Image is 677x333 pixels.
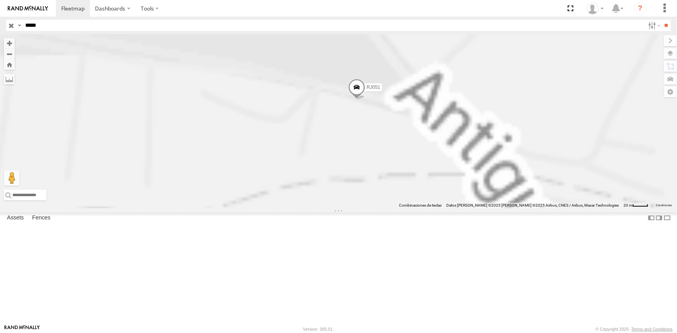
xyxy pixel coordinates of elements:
[623,203,632,207] span: 20 m
[645,20,662,31] label: Search Filter Options
[8,6,48,11] img: rand-logo.svg
[446,203,619,207] span: Datos [PERSON_NAME] ©2025 [PERSON_NAME] ©2025 Airbus, CNES / Airbus, Maxar Technologies
[584,3,606,14] div: Reynaldo Alvarado
[4,38,15,48] button: Zoom in
[3,212,28,223] label: Assets
[634,2,646,15] i: ?
[4,59,15,70] button: Zoom Home
[663,212,671,224] label: Hide Summary Table
[4,48,15,59] button: Zoom out
[16,20,22,31] label: Search Query
[632,327,673,331] a: Terms and Conditions
[664,86,677,97] label: Map Settings
[648,212,655,224] label: Dock Summary Table to the Left
[621,203,651,208] button: Escala del mapa: 20 m por 37 píxeles
[656,204,672,207] a: Condiciones
[4,170,19,186] button: Arrastra el hombrecito naranja al mapa para abrir Street View
[4,325,40,333] a: Visit our Website
[4,74,15,85] label: Measure
[655,212,663,224] label: Dock Summary Table to the Right
[303,327,333,331] div: Version: 305.01
[596,327,673,331] div: © Copyright 2025 -
[399,203,442,208] button: Combinaciones de teclas
[367,85,380,90] span: RJ051
[28,212,54,223] label: Fences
